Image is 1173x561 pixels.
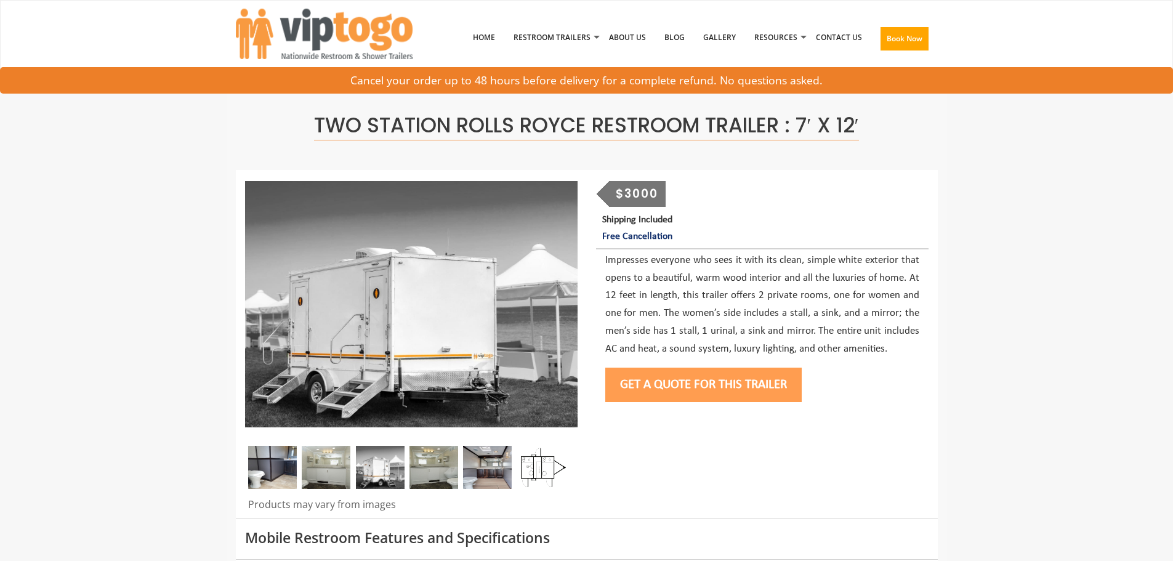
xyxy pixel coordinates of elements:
[517,446,566,489] img: Floor Plan of 2 station restroom with sink and toilet
[605,252,919,358] p: Impresses everyone who sees it with its clean, simple white exterior that opens to a beautiful, w...
[871,6,938,77] a: Book Now
[245,181,578,427] img: Side view of two station restroom trailer with separate doors for males and females
[409,446,458,489] img: Gel 2 station 03
[609,181,666,207] div: $3000
[605,368,802,402] button: Get a Quote for this Trailer
[694,6,745,70] a: Gallery
[236,9,413,59] img: VIPTOGO
[807,6,871,70] a: Contact Us
[464,6,504,70] a: Home
[314,111,858,140] span: Two Station Rolls Royce Restroom Trailer : 7′ x 12′
[745,6,807,70] a: Resources
[302,446,350,489] img: Gel 2 station 02
[504,6,600,70] a: Restroom Trailers
[245,530,929,546] h3: Mobile Restroom Features and Specifications
[600,6,655,70] a: About Us
[356,446,405,489] img: A mini restroom trailer with two separate stations and separate doors for males and females
[881,27,929,50] button: Book Now
[248,446,297,489] img: A close view of inside of a station with a stall, mirror and cabinets
[602,212,928,245] p: Shipping Included
[463,446,512,489] img: A close view of inside of a station with a stall, mirror and cabinets
[655,6,694,70] a: Blog
[602,232,672,241] span: Free Cancellation
[605,378,802,391] a: Get a Quote for this Trailer
[245,498,578,519] div: Products may vary from images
